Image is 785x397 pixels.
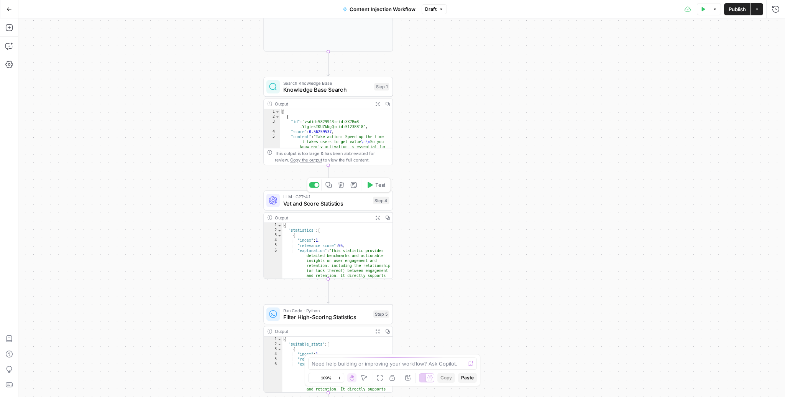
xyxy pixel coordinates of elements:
div: 4 [264,352,282,357]
div: Output [275,214,370,221]
span: Copy [440,374,452,381]
div: LLM · GPT-4.1Vet and Score StatisticsStep 4TestOutput{ "statistics":[ { "index":1, "relevance_sco... [263,190,393,279]
div: 1 [264,337,282,342]
div: Step 4 [373,197,389,204]
div: 3 [264,233,282,238]
span: Toggle code folding, rows 2 through 17 [277,342,282,347]
button: Publish [724,3,751,15]
span: Draft [425,6,437,13]
span: Toggle code folding, rows 2 through 6 [275,114,280,119]
div: 6 [264,248,282,313]
button: Copy [437,373,455,383]
div: 1 [264,109,280,114]
div: Step 5 [373,310,389,318]
span: Content Injection Workflow [350,5,415,13]
g: Edge from step_4 to step_5 [327,279,330,303]
div: 2 [264,342,282,347]
span: Knowledge Base Search [283,86,371,94]
span: Toggle code folding, rows 1 through 20 [277,337,282,342]
div: Output [275,100,370,107]
button: Paste [458,373,477,383]
span: Toggle code folding, rows 1 through 7 [275,109,280,114]
div: 2 [264,114,280,119]
span: Test [375,181,385,189]
span: LLM · GPT-4.1 [283,193,370,200]
div: Output [275,328,370,334]
span: 109% [321,375,332,381]
span: Toggle code folding, rows 3 through 9 [277,233,282,238]
div: Run Code · PythonFilter High-Scoring StatisticsStep 5Output{ "suitable_stats":[ { "index":1, "rel... [263,304,393,393]
div: 3 [264,347,282,352]
span: Toggle code folding, rows 2 through 52 [277,228,282,233]
span: Run Code · Python [283,307,370,313]
div: 4 [264,238,282,243]
div: This output is too large & has been abbreviated for review. to view the full content. [275,150,389,163]
div: 1 [264,223,282,228]
span: Publish [729,5,746,13]
div: 2 [264,228,282,233]
span: Filter High-Scoring Statistics [283,313,370,321]
button: Test [363,180,389,190]
div: 5 [264,357,282,362]
div: 5 [264,243,282,248]
span: Toggle code folding, rows 1 through 53 [277,223,282,228]
span: Copy the output [290,157,322,162]
div: 3 [264,119,280,129]
g: Edge from step_3 to step_1 [327,51,330,76]
span: Vet and Score Statistics [283,199,370,208]
div: Search Knowledge BaseKnowledge Base SearchStep 1Output[ { "id":"vsdid:5829943:rid:XX7Bm8 -YLgtekT... [263,77,393,165]
div: Step 1 [374,83,389,91]
button: Content Injection Workflow [338,3,420,15]
span: Search Knowledge Base [283,80,371,86]
div: 4 [264,129,280,134]
button: Draft [422,4,447,14]
span: Paste [461,374,474,381]
span: Toggle code folding, rows 3 through 9 [277,347,282,352]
